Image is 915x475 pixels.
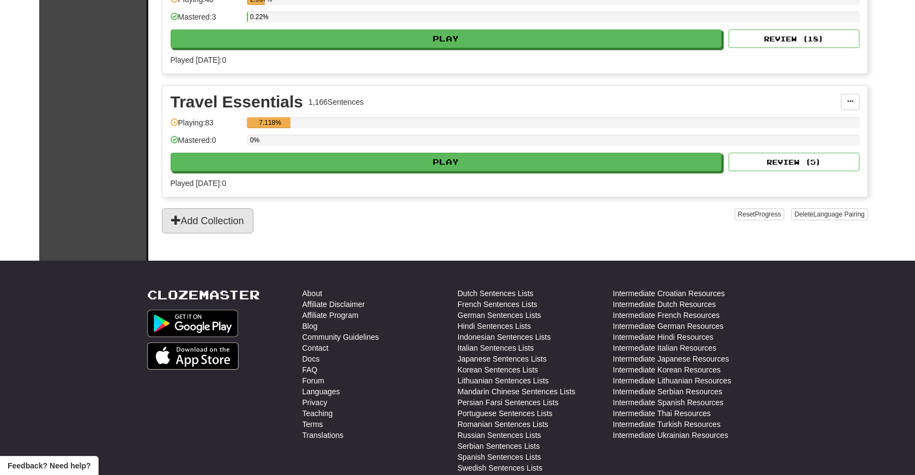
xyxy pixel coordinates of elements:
a: Intermediate Italian Resources [613,342,717,353]
span: Language Pairing [813,211,864,218]
a: Terms [302,419,323,430]
a: Docs [302,353,320,364]
a: Intermediate Dutch Resources [613,299,716,310]
button: Play [171,29,722,48]
a: Intermediate Ukrainian Resources [613,430,729,441]
a: Intermediate German Resources [613,321,724,332]
a: Intermediate Korean Resources [613,364,721,375]
a: Intermediate Japanese Resources [613,353,729,364]
a: Korean Sentences Lists [458,364,538,375]
a: Forum [302,375,324,386]
button: DeleteLanguage Pairing [791,208,868,220]
a: Romanian Sentences Lists [458,419,549,430]
a: Translations [302,430,344,441]
a: Contact [302,342,329,353]
button: Review (18) [729,29,859,48]
button: Play [171,153,722,171]
a: Lithuanian Sentences Lists [458,375,549,386]
span: Played [DATE]: 0 [171,179,226,188]
a: Swedish Sentences Lists [458,462,543,473]
span: Open feedback widget [8,460,90,471]
a: Spanish Sentences Lists [458,452,541,462]
a: Mandarin Chinese Sentences Lists [458,386,575,397]
img: Get it on App Store [147,342,239,370]
a: German Sentences Lists [458,310,541,321]
a: Clozemaster [147,288,260,302]
div: 7.118% [250,117,290,128]
a: Teaching [302,408,333,419]
a: Intermediate Croatian Resources [613,288,725,299]
a: Italian Sentences Lists [458,342,534,353]
a: Intermediate Serbian Resources [613,386,723,397]
span: Progress [755,211,781,218]
a: Intermediate French Resources [613,310,720,321]
button: Review (5) [729,153,859,171]
span: Played [DATE]: 0 [171,56,226,64]
a: Blog [302,321,318,332]
a: Intermediate Turkish Resources [613,419,721,430]
img: Get it on Google Play [147,310,239,337]
a: Affiliate Program [302,310,359,321]
a: Japanese Sentences Lists [458,353,547,364]
a: Privacy [302,397,328,408]
a: Intermediate Lithuanian Resources [613,375,731,386]
a: Hindi Sentences Lists [458,321,531,332]
a: Community Guidelines [302,332,379,342]
a: FAQ [302,364,318,375]
a: Intermediate Hindi Resources [613,332,713,342]
a: Portuguese Sentences Lists [458,408,553,419]
div: Playing: 83 [171,117,241,135]
a: Indonesian Sentences Lists [458,332,551,342]
a: Persian Farsi Sentences Lists [458,397,559,408]
a: Intermediate Spanish Resources [613,397,724,408]
a: Intermediate Thai Resources [613,408,711,419]
a: Dutch Sentences Lists [458,288,534,299]
a: About [302,288,323,299]
button: Add Collection [162,208,253,233]
button: ResetProgress [735,208,784,220]
div: Mastered: 0 [171,135,241,153]
div: Travel Essentials [171,94,304,110]
a: Serbian Sentences Lists [458,441,540,452]
a: Affiliate Disclaimer [302,299,365,310]
a: Languages [302,386,340,397]
div: 1,166 Sentences [308,97,363,107]
a: Russian Sentences Lists [458,430,541,441]
a: French Sentences Lists [458,299,537,310]
div: Mastered: 3 [171,11,241,29]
